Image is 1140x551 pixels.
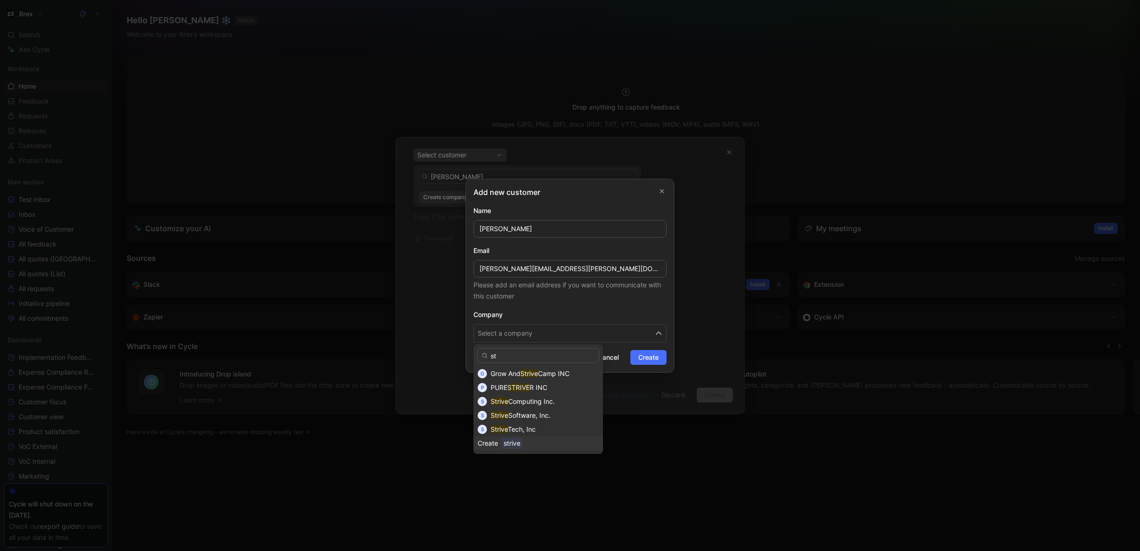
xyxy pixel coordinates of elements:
mark: Strive [491,397,508,405]
div: P [478,383,487,392]
div: S [478,397,487,406]
div: S [478,425,487,434]
mark: Strive [491,411,508,419]
span: Software, Inc. [508,411,551,419]
mark: STRIVE [507,383,530,391]
span: Computing Inc. [508,397,555,405]
mark: Strive [520,369,538,377]
span: Tech, Inc [508,425,536,433]
input: Search... [477,348,599,363]
mark: Strive [491,425,508,433]
span: Grow And [491,369,520,377]
div: Create [478,438,498,449]
div: S [478,411,487,420]
span: strive [502,437,522,449]
span: R INC [530,383,547,391]
span: Camp INC [538,369,570,377]
div: G [478,369,487,378]
span: PURE [491,383,507,391]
